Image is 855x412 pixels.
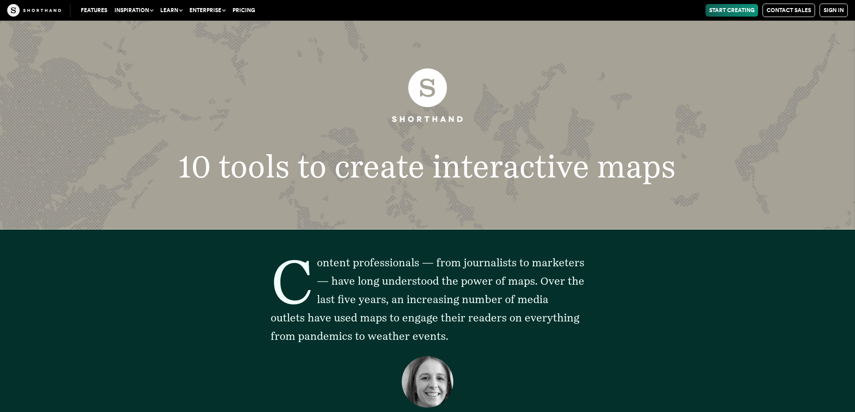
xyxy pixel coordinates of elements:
[186,4,229,17] button: Enterprise
[706,4,758,17] a: Start Creating
[229,4,259,17] a: Pricing
[136,151,719,182] h1: 10 tools to create interactive maps
[111,4,157,17] button: Inspiration
[763,4,815,17] a: Contact Sales
[7,4,61,17] img: The Craft
[271,256,584,342] span: Content professionals — from journalists to marketers — have long understood the power of maps. O...
[157,4,186,17] button: Learn
[820,4,848,17] a: Sign in
[77,4,111,17] a: Features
